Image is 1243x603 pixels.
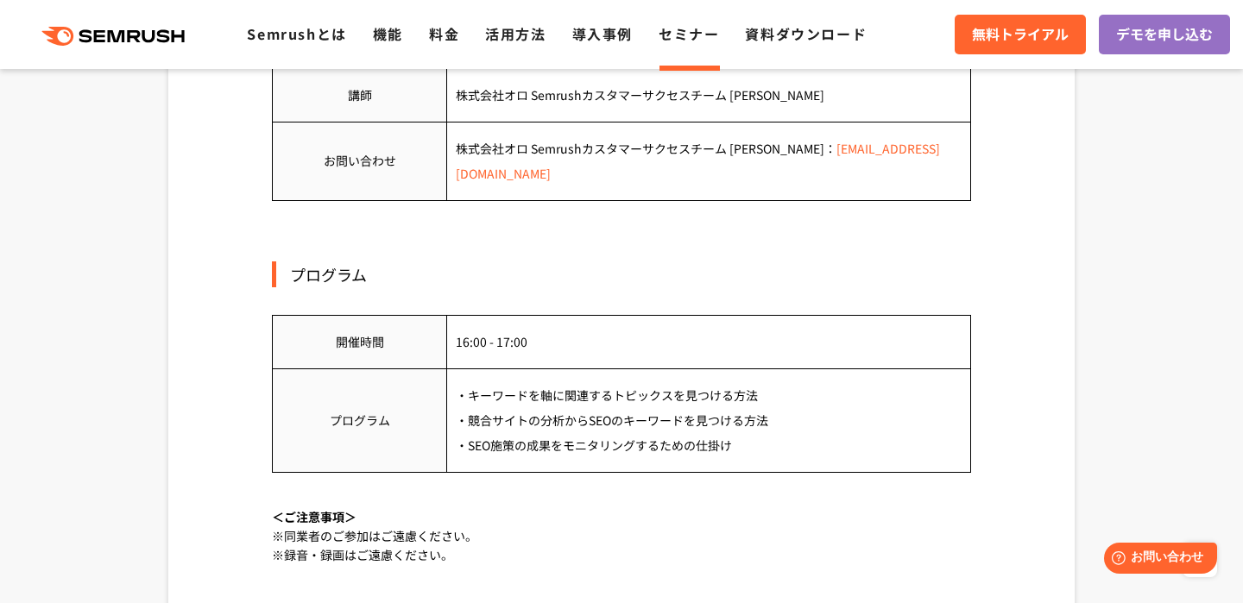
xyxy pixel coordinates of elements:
a: [EMAIL_ADDRESS][DOMAIN_NAME] [456,140,940,182]
td: プログラム [273,368,447,472]
a: 無料トライアル [955,15,1086,54]
span: ※同業者のご参加はご遠慮ください。 ※録音・録画はご遠慮ください。 [272,527,477,563]
iframe: Help widget launcher [1089,536,1224,584]
td: 株式会社オロ Semrushカスタマーサクセスチーム [PERSON_NAME] [447,68,971,122]
a: 機能 [373,23,403,44]
td: お問い合わせ [273,122,447,200]
td: 株式会社オロ Semrushカスタマーサクセスチーム [PERSON_NAME]： [447,122,971,200]
a: 料金 [429,23,459,44]
div: プログラム [272,261,971,287]
td: 講師 [273,68,447,122]
span: 無料トライアル [972,23,1069,46]
a: 活用方法 [485,23,546,44]
a: セミナー [659,23,719,44]
a: Semrushとは [247,23,346,44]
a: 導入事例 [572,23,633,44]
a: デモを申し込む [1099,15,1230,54]
a: 資料ダウンロード [745,23,867,44]
span: デモを申し込む [1116,23,1213,46]
span: ＜ご注意事項＞ [272,508,356,525]
td: ・キーワードを軸に関連するトピックスを見つける方法 ・競合サイトの分析からSEOのキーワードを見つける方法 ・SEO施策の成果をモニタリングするための仕掛け [447,368,971,472]
td: 開催時間 [273,315,447,368]
td: 16:00 - 17:00 [447,315,971,368]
